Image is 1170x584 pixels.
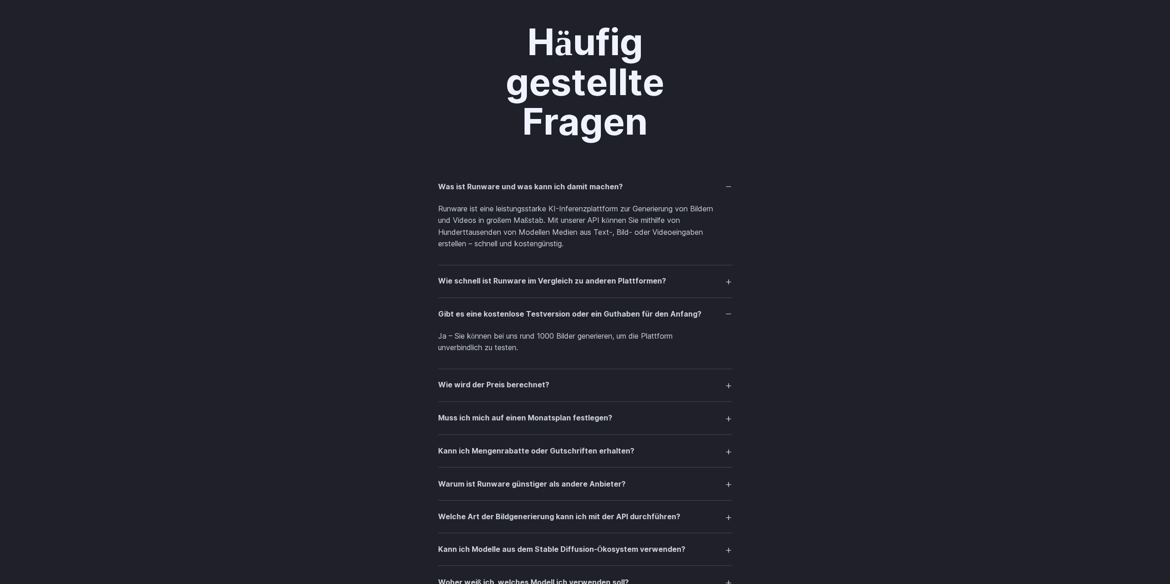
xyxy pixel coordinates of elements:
summary: Wie schnell ist Runware im Vergleich zu anderen Plattformen? [438,272,732,290]
font: Welche Art der Bildgenerierung kann ich mit der API durchführen? [438,511,680,521]
font: Ja – Sie können bei uns rund 1000 Bilder generieren, um die Plattform unverbindlich zu testen. [438,331,673,352]
summary: Was ist Runware und was kann ich damit machen? [438,178,732,195]
font: Muss ich mich auf einen Monatsplan festlegen? [438,413,612,422]
summary: Kann ich Modelle aus dem Stable Diffusion-Ökosystem verwenden? [438,540,732,558]
font: Kann ich Mengenrabatte oder Gutschriften erhalten? [438,446,634,455]
summary: Wie wird der Preis berechnet? [438,376,732,394]
summary: Gibt es eine kostenlose Testversion oder ein Guthaben für den Anfang? [438,305,732,323]
summary: Muss ich mich auf einen Monatsplan festlegen? [438,409,732,426]
font: Gibt es eine kostenlose Testversion oder ein Guthaben für den Anfang? [438,309,702,318]
font: Wie schnell ist Runware im Vergleich zu anderen Plattformen? [438,276,666,285]
font: Warum ist Runware günstiger als andere Anbieter? [438,479,626,488]
summary: Warum ist Runware günstiger als andere Anbieter? [438,475,732,492]
font: Wie wird der Preis berechnet? [438,380,549,389]
summary: Kann ich Mengenrabatte oder Gutschriften erhalten? [438,442,732,459]
font: Kann ich Modelle aus dem Stable Diffusion-Ökosystem verwenden? [438,544,685,553]
summary: Welche Art der Bildgenerierung kann ich mit der API durchführen? [438,508,732,525]
font: Runware ist eine leistungsstarke KI-Inferenzplattform zur Generierung von Bildern und Videos in g... [438,204,713,249]
font: Häufig gestellte Fragen [506,19,664,143]
font: Was ist Runware und was kann ich damit machen? [438,182,623,191]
